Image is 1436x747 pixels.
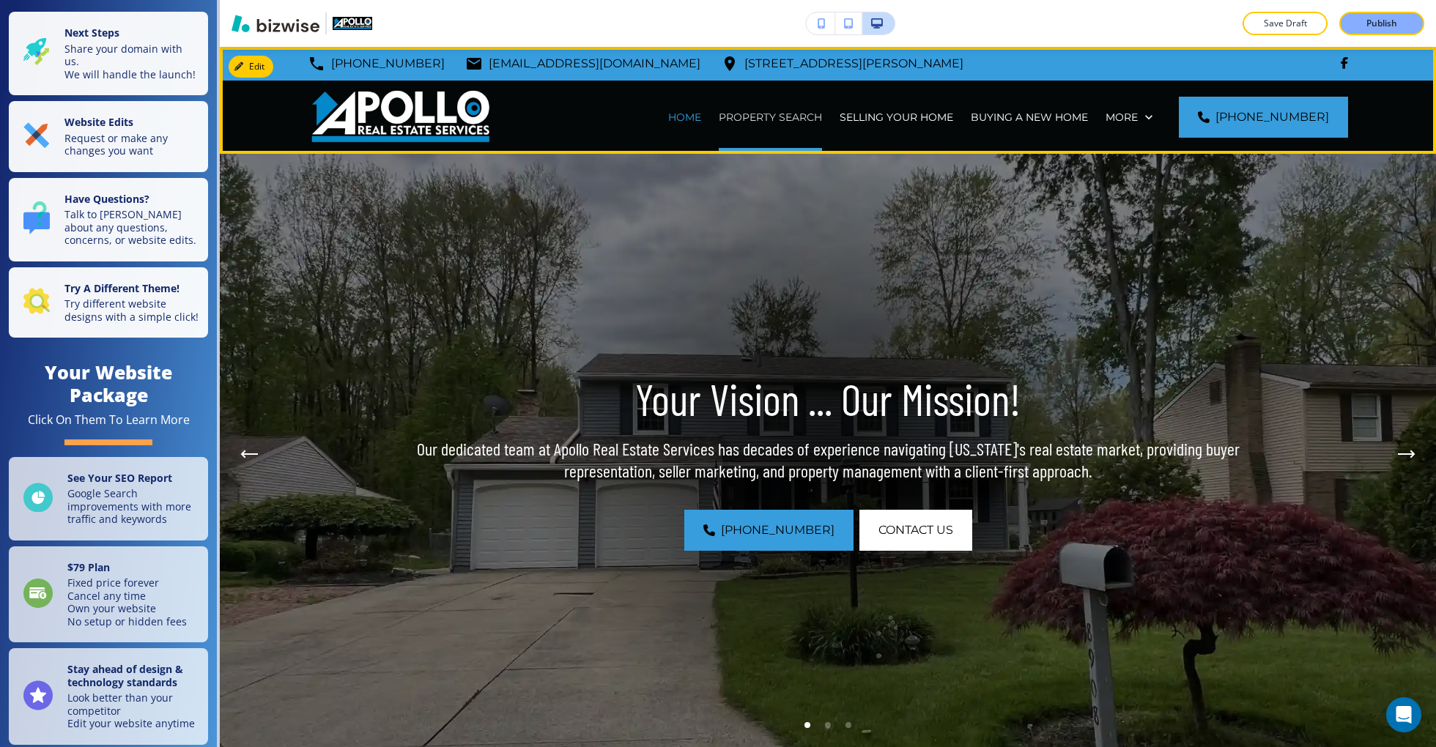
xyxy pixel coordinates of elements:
div: Previous Slide [234,439,264,469]
div: Open Intercom Messenger [1386,697,1421,732]
a: [PHONE_NUMBER] [684,510,854,551]
button: Next StepsShare your domain with us.We will handle the launch! [9,12,208,95]
p: Try different website designs with a simple click! [64,297,199,323]
a: $79 PlanFixed price foreverCancel any timeOwn your websiteNo setup or hidden fees [9,546,208,643]
button: CONTACT US [859,510,972,551]
strong: Stay ahead of design & technology standards [67,662,183,689]
img: Your Logo [333,17,372,30]
button: Save Draft [1243,12,1328,35]
button: Have Questions?Talk to [PERSON_NAME] about any questions, concerns, or website edits. [9,178,208,261]
span: [PHONE_NUMBER] [1215,108,1329,126]
h4: Your Website Package [9,361,208,406]
strong: Try A Different Theme! [64,281,179,295]
button: Try A Different Theme!Try different website designs with a simple click! [9,267,208,338]
li: Go to slide 3 [838,715,859,735]
p: BUYING A NEW HOME [971,110,1088,124]
a: [PHONE_NUMBER] [308,53,445,75]
li: Go to slide 1 [797,715,818,735]
p: More [1106,110,1138,124]
span: CONTACT US [878,521,953,539]
p: SELLING YOUR HOME [840,110,953,124]
p: Share your domain with us. We will handle the launch! [64,42,199,81]
button: Publish [1339,12,1424,35]
button: Edit [229,56,273,78]
p: Save Draft [1262,17,1309,30]
div: Click On Them To Learn More [28,412,190,428]
strong: Next Steps [64,26,119,40]
p: Look better than your competitor Edit your website anytime [67,691,199,730]
p: Your Vision ... Our Mission! [391,373,1265,425]
a: See Your SEO ReportGoogle Search improvements with more traffic and keywords [9,457,208,540]
strong: Have Questions? [64,192,149,206]
p: Google Search improvements with more traffic and keywords [67,487,199,526]
div: Next Slide [1392,439,1421,469]
strong: See Your SEO Report [67,471,172,485]
p: Request or make any changes you want [64,132,199,157]
a: [EMAIL_ADDRESS][DOMAIN_NAME] [465,53,700,75]
strong: $ 79 Plan [67,560,110,574]
p: [EMAIL_ADDRESS][DOMAIN_NAME] [489,53,700,75]
p: Fixed price forever Cancel any time Own your website No setup or hidden fees [67,576,187,628]
p: HOME [668,110,701,124]
a: [PHONE_NUMBER] [1179,97,1348,138]
button: Previous Hero Image [234,439,264,469]
p: Publish [1366,17,1397,30]
p: [STREET_ADDRESS][PERSON_NAME] [744,53,963,75]
p: Our dedicated team at Apollo Real Estate Services has decades of experience navigating [US_STATE]... [391,438,1265,482]
p: PROPERTY SEARCH [719,110,822,124]
strong: Website Edits [64,115,133,129]
a: [STREET_ADDRESS][PERSON_NAME] [721,53,963,75]
span: [PHONE_NUMBER] [721,521,834,539]
button: Next Hero Image [1392,439,1421,469]
img: Apollo Real Estate Services [308,86,494,147]
p: [PHONE_NUMBER] [331,53,445,75]
li: Go to slide 2 [818,715,838,735]
a: Stay ahead of design & technology standardsLook better than your competitorEdit your website anytime [9,648,208,745]
p: Talk to [PERSON_NAME] about any questions, concerns, or website edits. [64,208,199,247]
img: Bizwise Logo [232,15,319,32]
button: Website EditsRequest or make any changes you want [9,101,208,172]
